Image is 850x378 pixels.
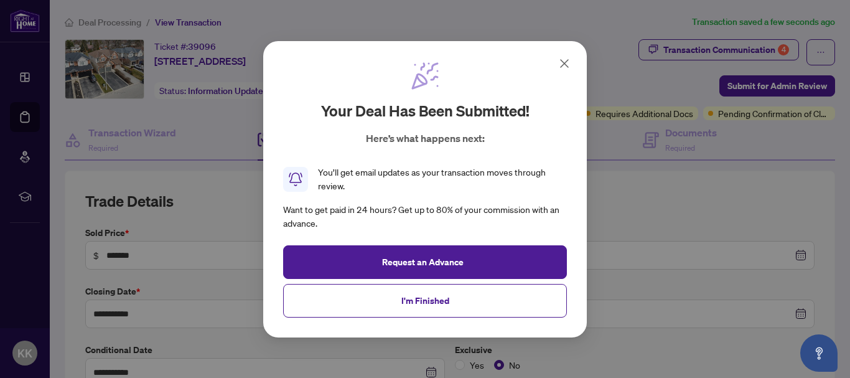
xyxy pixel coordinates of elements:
span: I'm Finished [401,290,449,310]
p: Here’s what happens next: [366,131,485,146]
button: Request an Advance [283,245,567,278]
div: Want to get paid in 24 hours? Get up to 80% of your commission with an advance. [283,203,567,230]
div: You’ll get email updates as your transaction moves through review. [318,166,567,193]
span: Request an Advance [382,252,464,272]
button: Open asap [800,334,838,372]
button: I'm Finished [283,283,567,317]
h2: Your deal has been submitted! [321,101,530,121]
